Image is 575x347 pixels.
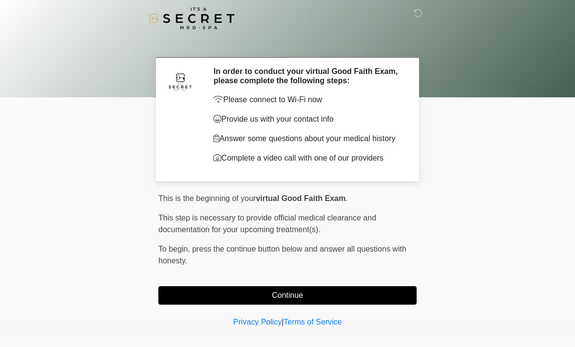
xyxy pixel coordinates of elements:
p: Please connect to Wi-Fi now [213,94,402,106]
span: To begin, [158,245,192,253]
img: Agent Avatar [166,67,195,96]
span: . [345,194,347,202]
p: Provide us with your contact info [213,113,402,125]
span: This step is necessary to provide official medical clearance and documentation for your upcoming ... [158,214,376,234]
button: Continue [158,286,417,305]
strong: virtual Good Faith Exam [256,194,345,202]
span: This is the beginning of your [158,194,256,202]
p: Answer some questions about your medical history [213,133,402,145]
h2: In order to conduct your virtual Good Faith Exam, please complete the following steps: [213,67,402,85]
a: Terms of Service [284,318,342,326]
img: It's A Secret Med Spa Logo [149,7,234,29]
h1: ‎ ‎ [151,35,424,53]
span: press the continue button below and answer all questions with honesty. [158,245,406,265]
a: | [282,318,284,326]
p: Complete a video call with one of our providers [213,152,402,164]
a: Privacy Policy [233,318,282,326]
